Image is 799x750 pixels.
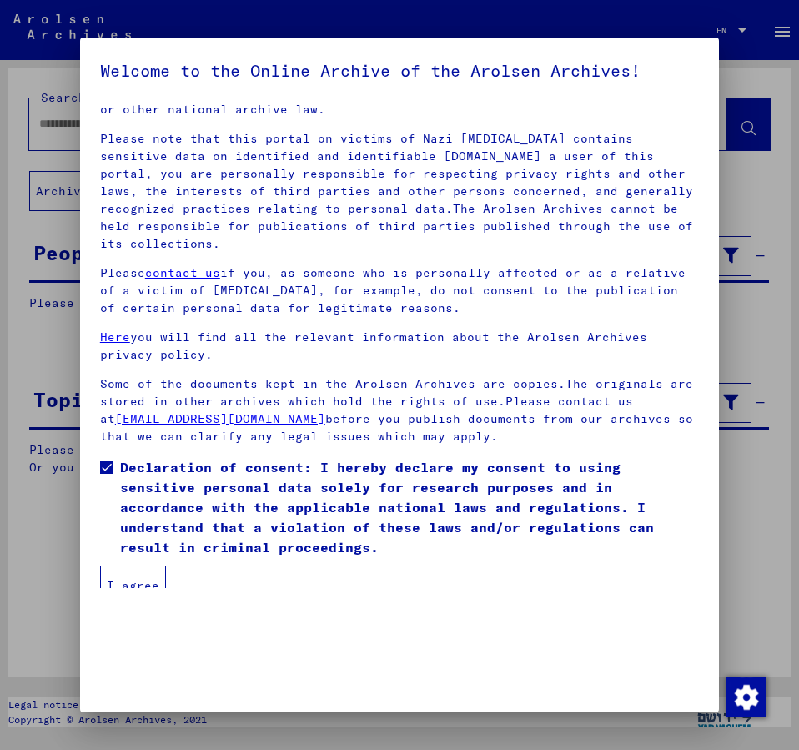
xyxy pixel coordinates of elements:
p: you will find all the relevant information about the Arolsen Archives privacy policy. [100,329,699,364]
button: I agree [100,566,166,606]
a: contact us [145,265,220,280]
span: Declaration of consent: I hereby declare my consent to using sensitive personal data solely for r... [120,457,699,557]
a: [EMAIL_ADDRESS][DOMAIN_NAME] [115,411,325,426]
div: Change consent [726,677,766,717]
p: Please note that this portal on victims of Nazi [MEDICAL_DATA] contains sensitive data on identif... [100,130,699,253]
p: Some of the documents kept in the Arolsen Archives are copies.The originals are stored in other a... [100,375,699,445]
h5: Welcome to the Online Archive of the Arolsen Archives! [100,58,699,84]
a: Here [100,330,130,345]
p: Please if you, as someone who is personally affected or as a relative of a victim of [MEDICAL_DAT... [100,264,699,317]
img: Change consent [726,677,766,717]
